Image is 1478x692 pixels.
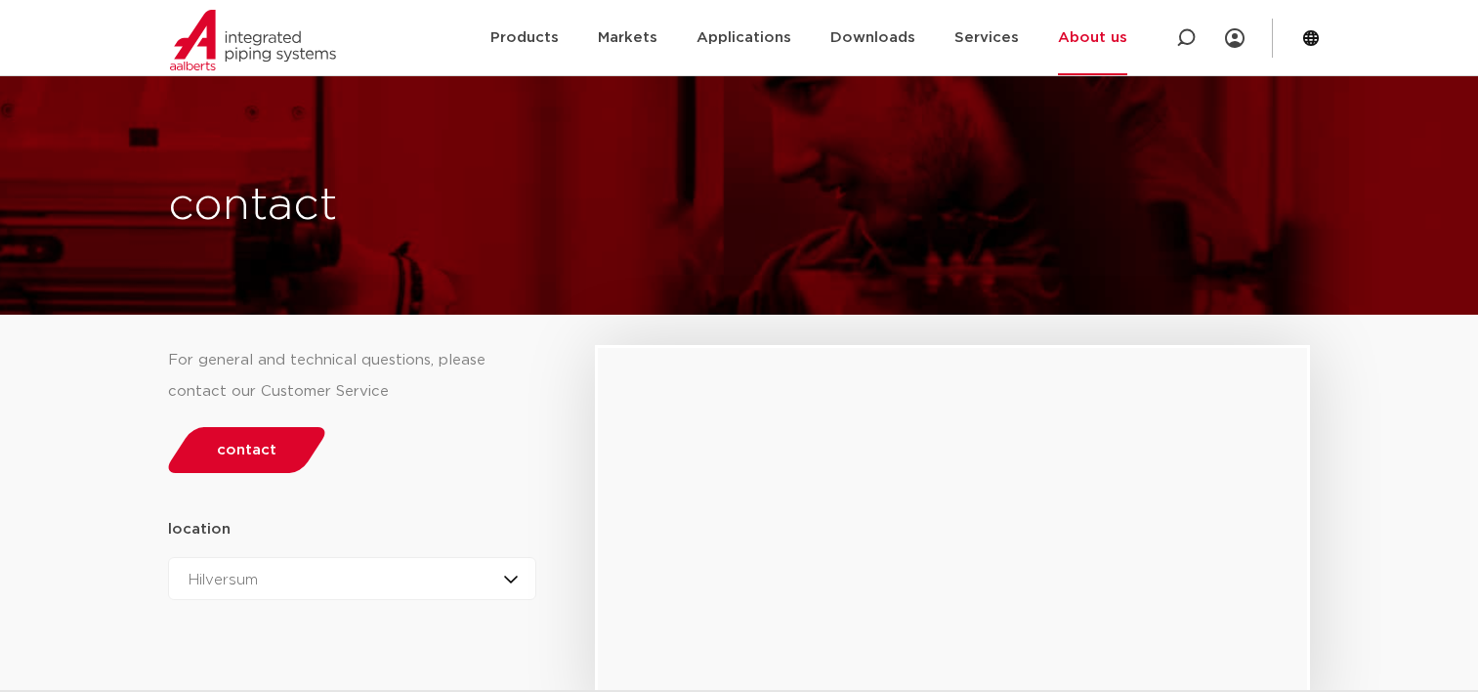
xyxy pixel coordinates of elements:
[217,443,276,457] span: contact
[168,522,231,537] strong: location
[162,427,330,473] a: contact
[189,573,258,587] span: Hilversum
[168,175,811,238] h1: contact
[168,345,537,408] div: For general and technical questions, please contact our Customer Service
